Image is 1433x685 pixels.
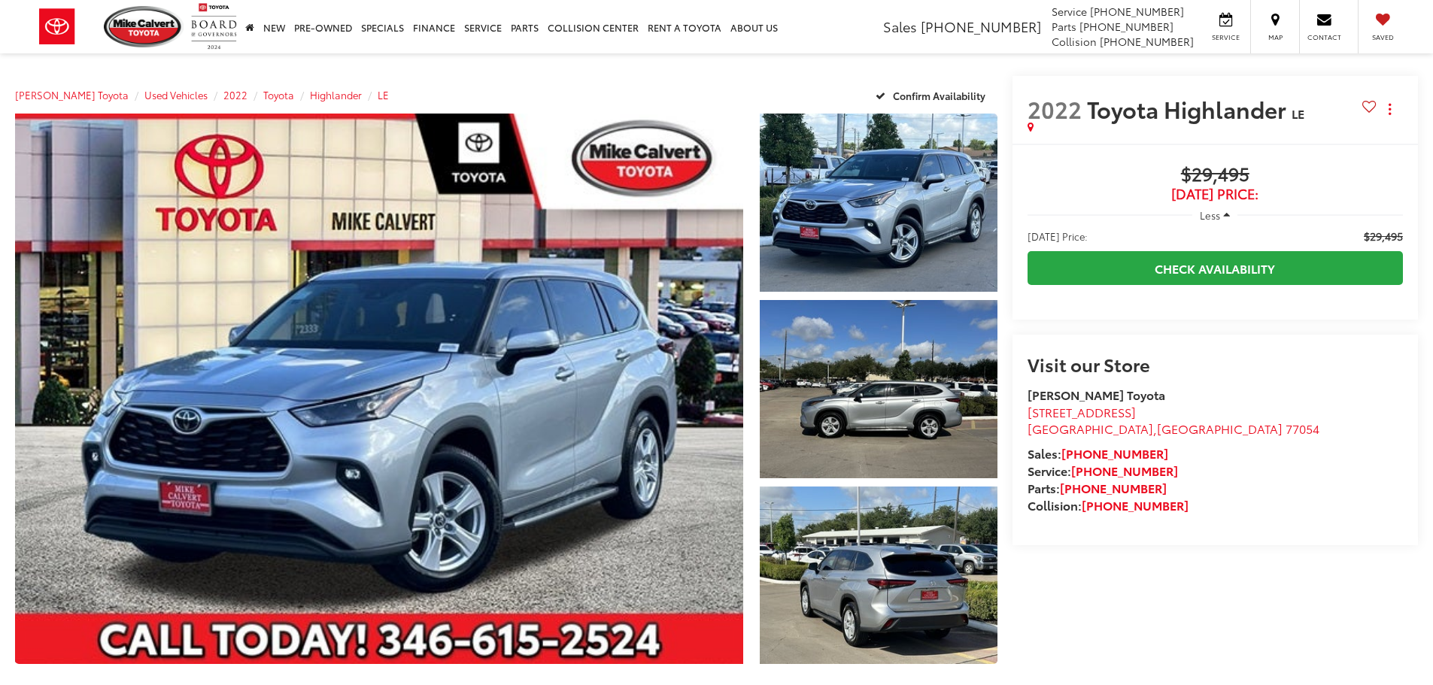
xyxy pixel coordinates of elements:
[883,17,917,36] span: Sales
[310,88,362,102] a: Highlander
[1090,4,1184,19] span: [PHONE_NUMBER]
[1389,103,1391,115] span: dropdown dots
[1028,479,1167,496] strong: Parts:
[1052,19,1076,34] span: Parts
[1087,92,1292,125] span: Toyota Highlander
[1028,92,1082,125] span: 2022
[893,89,985,102] span: Confirm Availability
[1028,403,1319,438] a: [STREET_ADDRESS] [GEOGRAPHIC_DATA],[GEOGRAPHIC_DATA] 77054
[1028,403,1136,420] span: [STREET_ADDRESS]
[1028,420,1319,437] span: ,
[1258,32,1292,42] span: Map
[1079,19,1173,34] span: [PHONE_NUMBER]
[8,111,750,667] img: 2022 Toyota Highlander LE
[104,6,184,47] img: Mike Calvert Toyota
[1028,462,1178,479] strong: Service:
[1364,229,1403,244] span: $29,495
[1028,444,1168,462] strong: Sales:
[1028,420,1153,437] span: [GEOGRAPHIC_DATA]
[1292,105,1304,122] span: LE
[1052,34,1097,49] span: Collision
[757,484,999,666] img: 2022 Toyota Highlander LE
[1157,420,1283,437] span: [GEOGRAPHIC_DATA]
[1071,462,1178,479] a: [PHONE_NUMBER]
[1286,420,1319,437] span: 77054
[1100,34,1194,49] span: [PHONE_NUMBER]
[1028,164,1403,186] span: $29,495
[760,114,997,292] a: Expand Photo 1
[1200,208,1220,222] span: Less
[1028,229,1088,244] span: [DATE] Price:
[757,298,999,480] img: 2022 Toyota Highlander LE
[1028,251,1403,285] a: Check Availability
[263,88,294,102] a: Toyota
[1192,202,1237,229] button: Less
[378,88,389,102] a: LE
[1061,444,1168,462] a: [PHONE_NUMBER]
[1028,354,1403,374] h2: Visit our Store
[1028,496,1189,514] strong: Collision:
[1052,4,1087,19] span: Service
[1060,479,1167,496] a: [PHONE_NUMBER]
[223,88,247,102] a: 2022
[760,486,997,665] a: Expand Photo 3
[1028,186,1403,202] span: [DATE] Price:
[1366,32,1399,42] span: Saved
[1082,496,1189,514] a: [PHONE_NUMBER]
[144,88,208,102] a: Used Vehicles
[867,82,997,108] button: Confirm Availability
[1377,95,1403,122] button: Actions
[760,300,997,478] a: Expand Photo 2
[15,114,743,664] a: Expand Photo 0
[921,17,1041,36] span: [PHONE_NUMBER]
[1307,32,1341,42] span: Contact
[15,88,129,102] a: [PERSON_NAME] Toyota
[1209,32,1243,42] span: Service
[757,112,999,293] img: 2022 Toyota Highlander LE
[1028,386,1165,403] strong: [PERSON_NAME] Toyota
